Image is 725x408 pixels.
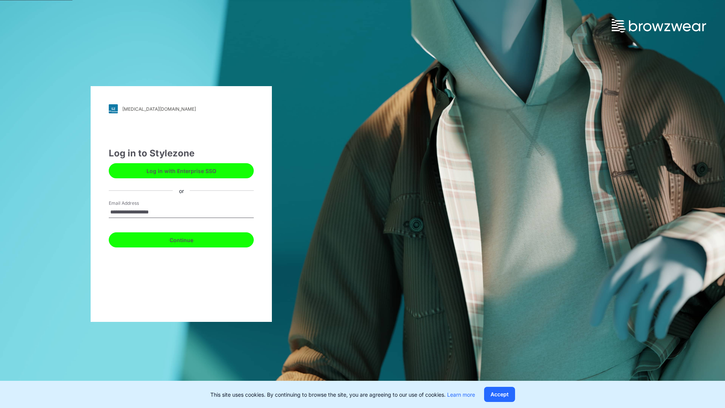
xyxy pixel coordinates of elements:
a: [MEDICAL_DATA][DOMAIN_NAME] [109,104,254,113]
div: Log in to Stylezone [109,147,254,160]
label: Email Address [109,200,162,207]
button: Accept [484,387,515,402]
div: [MEDICAL_DATA][DOMAIN_NAME] [122,106,196,112]
p: This site uses cookies. By continuing to browse the site, you are agreeing to our use of cookies. [210,391,475,399]
img: browzwear-logo.73288ffb.svg [612,19,706,32]
button: Continue [109,232,254,247]
a: Learn more [447,391,475,398]
button: Log in with Enterprise SSO [109,163,254,178]
div: or [173,187,190,195]
img: svg+xml;base64,PHN2ZyB3aWR0aD0iMjgiIGhlaWdodD0iMjgiIHZpZXdCb3g9IjAgMCAyOCAyOCIgZmlsbD0ibm9uZSIgeG... [109,104,118,113]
